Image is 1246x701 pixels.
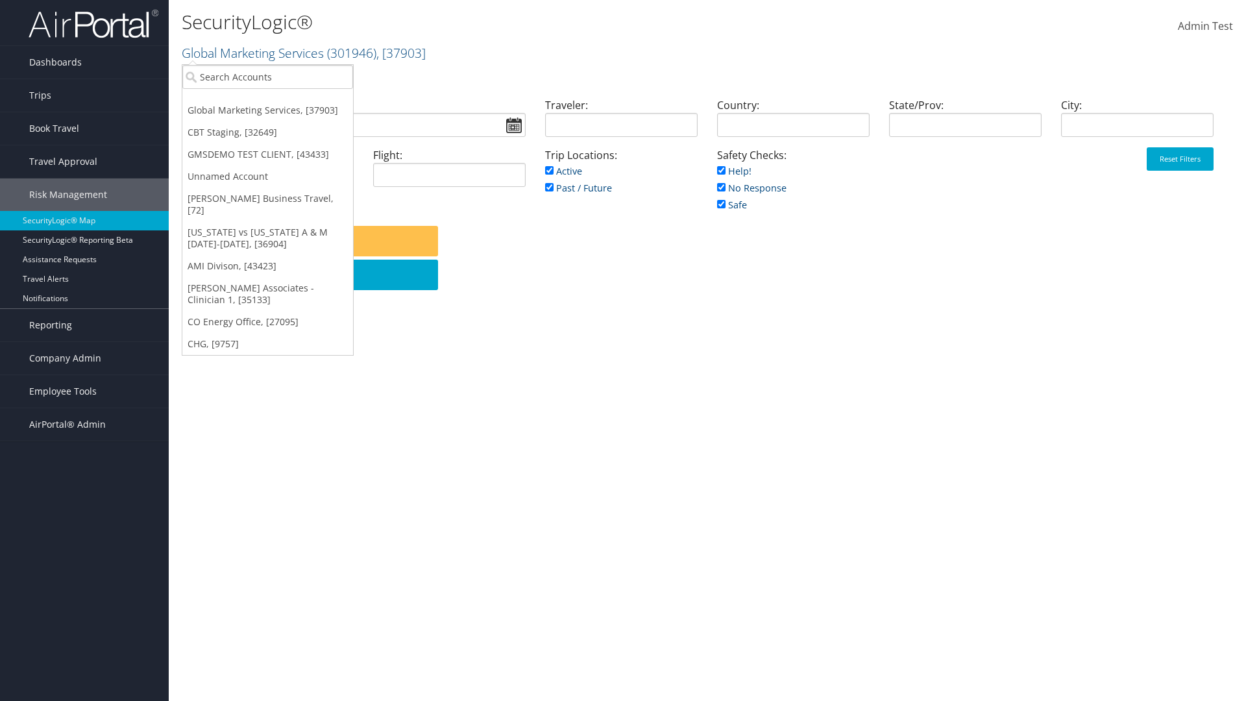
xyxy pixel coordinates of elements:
[29,112,79,145] span: Book Travel
[182,99,353,121] a: Global Marketing Services, [37903]
[29,178,107,211] span: Risk Management
[717,199,747,211] a: Safe
[29,79,51,112] span: Trips
[717,182,787,194] a: No Response
[879,97,1051,147] div: State/Prov:
[1051,97,1223,147] div: City:
[29,408,106,441] span: AirPortal® Admin
[182,8,883,36] h1: SecurityLogic®
[182,311,353,333] a: CO Energy Office, [27095]
[535,147,707,209] div: Trip Locations:
[182,188,353,221] a: [PERSON_NAME] Business Travel, [72]
[182,121,353,143] a: CBT Staging, [32649]
[29,375,97,408] span: Employee Tools
[29,46,82,79] span: Dashboards
[182,255,353,277] a: AMI Divison, [43423]
[182,44,426,62] a: Global Marketing Services
[182,333,353,355] a: CHG, [9757]
[1178,6,1233,47] a: Admin Test
[182,221,353,255] a: [US_STATE] vs [US_STATE] A & M [DATE]-[DATE], [36904]
[182,143,353,166] a: GMSDEMO TEST CLIENT, [43433]
[182,166,353,188] a: Unnamed Account
[29,145,97,178] span: Travel Approval
[327,44,376,62] span: ( 301946 )
[363,147,535,197] div: Flight:
[182,68,883,85] p: Filter:
[717,165,751,177] a: Help!
[1147,147,1214,171] button: Reset Filters
[535,97,707,147] div: Traveler:
[191,97,535,147] div: Travel Date Range:
[182,277,353,311] a: [PERSON_NAME] Associates - Clinician 1, [35133]
[707,147,879,226] div: Safety Checks:
[29,8,158,39] img: airportal-logo.png
[545,165,582,177] a: Active
[376,44,426,62] span: , [ 37903 ]
[545,182,612,194] a: Past / Future
[1178,19,1233,33] span: Admin Test
[182,65,353,89] input: Search Accounts
[29,342,101,375] span: Company Admin
[707,97,879,147] div: Country:
[29,309,72,341] span: Reporting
